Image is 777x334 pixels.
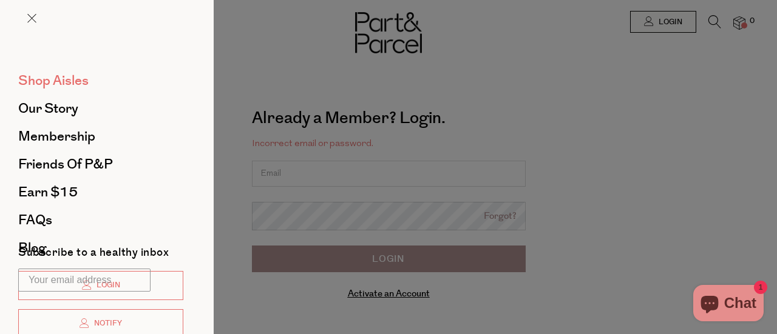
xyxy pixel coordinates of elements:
[18,238,46,258] span: Blog
[18,182,78,202] span: Earn $15
[18,269,151,292] input: Your email address
[18,241,183,255] a: Blog
[18,74,183,87] a: Shop Aisles
[18,247,169,262] label: Subscribe to a healthy inbox
[18,127,95,146] span: Membership
[18,130,183,143] a: Membership
[18,213,183,227] a: FAQs
[18,71,89,90] span: Shop Aisles
[18,210,52,230] span: FAQs
[690,285,767,324] inbox-online-store-chat: Shopify online store chat
[18,158,183,171] a: Friends of P&P
[18,185,183,199] a: Earn $15
[91,318,122,329] span: Notify
[18,155,113,174] span: Friends of P&P
[18,99,78,118] span: Our Story
[18,102,183,115] a: Our Story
